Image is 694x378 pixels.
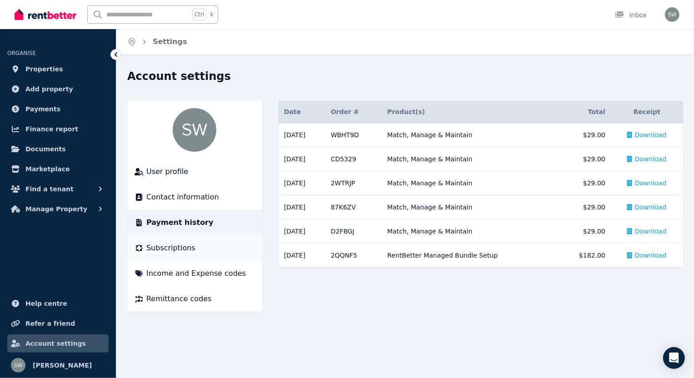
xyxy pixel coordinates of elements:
div: RentBetter Managed Bundle Setup [387,251,551,260]
span: Finance report [25,124,78,134]
span: ORGANISE [7,50,36,56]
span: Subscriptions [146,243,195,254]
div: Match, Manage & Maintain [387,227,551,236]
td: [DATE] [279,171,325,195]
span: Remittance codes [146,293,211,304]
a: Income and Expense codes [135,268,255,279]
span: k [210,11,213,18]
img: Stephen Wilson [173,108,216,152]
td: 2WTRJP [325,171,382,195]
a: Account settings [7,334,109,353]
th: Receipt [611,101,683,123]
a: Documents [7,140,109,158]
div: Match, Manage & Maintain [387,130,551,139]
td: $29.00 [557,123,611,147]
span: Order # [331,107,359,116]
span: Add property [25,84,73,94]
span: [PERSON_NAME] [33,360,92,371]
span: Payment history [146,217,214,228]
span: Download [635,227,667,236]
a: Refer a friend [7,314,109,333]
span: Contact information [146,192,219,203]
a: Help centre [7,294,109,313]
td: $182.00 [557,244,611,268]
span: Refer a friend [25,318,75,329]
h1: Account settings [127,69,231,84]
th: Total [557,101,611,123]
span: Properties [25,64,63,75]
span: Download [635,251,667,260]
th: Date [279,101,325,123]
a: Payments [7,100,109,118]
td: $29.00 [557,219,611,244]
a: Finance report [7,120,109,138]
nav: Breadcrumb [116,29,198,55]
a: Add property [7,80,109,98]
a: Settings [153,37,187,46]
td: [DATE] [279,147,325,171]
a: Remittance codes [135,293,255,304]
div: Inbox [615,10,647,20]
button: Manage Property [7,200,109,218]
td: $29.00 [557,147,611,171]
span: Ctrl [192,9,206,20]
span: Payments [25,104,60,114]
img: Stephen Wilson [665,7,679,22]
span: Manage Property [25,204,87,214]
td: [DATE] [279,195,325,219]
span: Help centre [25,298,67,309]
a: Subscriptions [135,243,255,254]
span: Income and Expense codes [146,268,246,279]
button: Find a tenant [7,180,109,198]
td: $29.00 [557,195,611,219]
span: Download [635,179,667,188]
td: [DATE] [279,219,325,244]
a: User profile [135,166,255,177]
td: WBHT9D [325,123,382,147]
td: [DATE] [279,244,325,268]
div: Match, Manage & Maintain [387,203,551,212]
td: $29.00 [557,171,611,195]
span: Download [635,154,667,164]
span: Marketplace [25,164,70,174]
td: D2FBGJ [325,219,382,244]
div: Match, Manage & Maintain [387,179,551,188]
span: Download [635,203,667,212]
a: Properties [7,60,109,78]
td: 87K6ZV [325,195,382,219]
div: Open Intercom Messenger [663,347,685,369]
td: 2QQNF5 [325,244,382,268]
td: CD5329 [325,147,382,171]
a: Contact information [135,192,255,203]
div: Match, Manage & Maintain [387,154,551,164]
a: Payment history [135,217,255,228]
span: Documents [25,144,66,154]
th: Product(s) [382,101,557,123]
span: User profile [146,166,188,177]
td: [DATE] [279,123,325,147]
span: Download [635,130,667,139]
a: Marketplace [7,160,109,178]
span: Account settings [25,338,86,349]
img: RentBetter [15,8,76,21]
span: Find a tenant [25,184,74,194]
img: Stephen Wilson [11,358,25,373]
